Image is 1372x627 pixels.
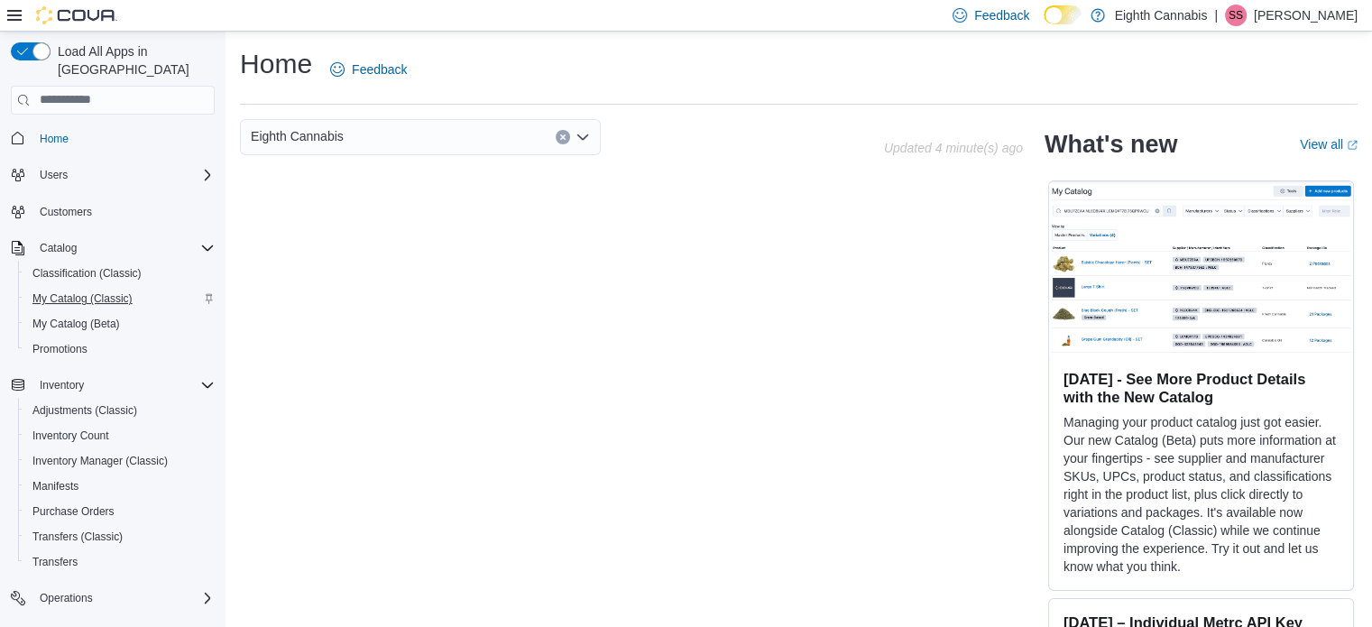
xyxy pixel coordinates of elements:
p: | [1214,5,1218,26]
button: Customers [4,198,222,225]
span: Inventory Count [25,425,215,447]
span: Customers [32,200,215,223]
span: Manifests [32,479,78,493]
span: Users [40,168,68,182]
h3: [DATE] - See More Product Details with the New Catalog [1064,370,1339,406]
a: Inventory Manager (Classic) [25,450,175,472]
button: Catalog [32,237,84,259]
button: Transfers [18,549,222,575]
span: My Catalog (Beta) [25,313,215,335]
button: Promotions [18,337,222,362]
p: [PERSON_NAME] [1254,5,1358,26]
span: Inventory Count [32,429,109,443]
a: Adjustments (Classic) [25,400,144,421]
a: Customers [32,201,99,223]
button: Purchase Orders [18,499,222,524]
span: Adjustments (Classic) [32,403,137,418]
span: Promotions [25,338,215,360]
button: My Catalog (Beta) [18,311,222,337]
span: My Catalog (Classic) [32,291,133,306]
span: Inventory Manager (Classic) [32,454,168,468]
a: Inventory Count [25,425,116,447]
span: Catalog [32,237,215,259]
span: Feedback [974,6,1029,24]
span: Feedback [352,60,407,78]
button: Users [32,164,75,186]
a: Manifests [25,475,86,497]
span: Load All Apps in [GEOGRAPHIC_DATA] [51,42,215,78]
span: Dark Mode [1044,24,1045,25]
button: Users [4,162,222,188]
button: Clear input [556,130,570,144]
span: Operations [40,591,93,605]
button: Catalog [4,235,222,261]
span: My Catalog (Beta) [32,317,120,331]
span: Users [32,164,215,186]
span: Classification (Classic) [32,266,142,281]
a: Feedback [323,51,414,88]
span: Inventory [40,378,84,392]
span: Catalog [40,241,77,255]
a: Transfers [25,551,85,573]
p: Eighth Cannabis [1114,5,1207,26]
span: SS [1229,5,1243,26]
span: Home [40,132,69,146]
button: Operations [4,586,222,611]
span: Eighth Cannabis [251,125,344,147]
svg: External link [1347,140,1358,151]
span: Purchase Orders [25,501,215,522]
p: Updated 4 minute(s) ago [884,141,1023,155]
a: Home [32,128,76,150]
button: Inventory [32,374,91,396]
input: Dark Mode [1044,5,1082,24]
button: Inventory Manager (Classic) [18,448,222,474]
span: Manifests [25,475,215,497]
span: Transfers (Classic) [32,530,123,544]
span: Inventory [32,374,215,396]
span: Transfers (Classic) [25,526,215,548]
button: Inventory [4,373,222,398]
a: View allExternal link [1300,137,1358,152]
button: Operations [32,587,100,609]
span: Purchase Orders [32,504,115,519]
a: Promotions [25,338,95,360]
span: Home [32,127,215,150]
button: Open list of options [576,130,590,144]
a: My Catalog (Beta) [25,313,127,335]
div: Shari Smiley [1225,5,1247,26]
span: Transfers [32,555,78,569]
p: Managing your product catalog just got easier. Our new Catalog (Beta) puts more information at yo... [1064,413,1339,576]
button: Manifests [18,474,222,499]
span: Inventory Manager (Classic) [25,450,215,472]
button: Transfers (Classic) [18,524,222,549]
button: Adjustments (Classic) [18,398,222,423]
button: Home [4,125,222,152]
h2: What's new [1045,130,1177,159]
button: My Catalog (Classic) [18,286,222,311]
span: Adjustments (Classic) [25,400,215,421]
img: Cova [36,6,117,24]
h1: Home [240,46,312,82]
span: Classification (Classic) [25,263,215,284]
span: Customers [40,205,92,219]
a: Purchase Orders [25,501,122,522]
button: Inventory Count [18,423,222,448]
a: Classification (Classic) [25,263,149,284]
span: Promotions [32,342,87,356]
button: Classification (Classic) [18,261,222,286]
a: Transfers (Classic) [25,526,130,548]
span: Operations [32,587,215,609]
span: Transfers [25,551,215,573]
span: My Catalog (Classic) [25,288,215,309]
a: My Catalog (Classic) [25,288,140,309]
